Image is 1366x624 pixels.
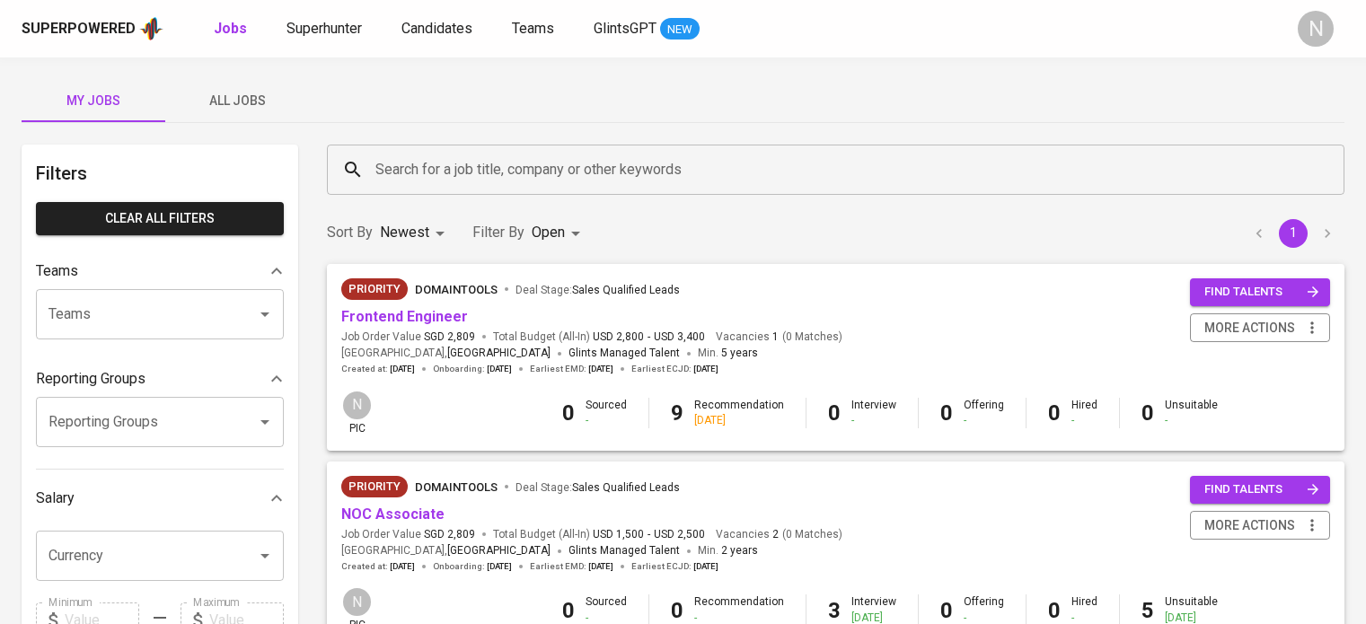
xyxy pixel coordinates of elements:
a: Superpoweredapp logo [22,15,163,42]
div: Interview [851,398,896,428]
span: [DATE] [390,363,415,375]
span: Superhunter [286,20,362,37]
a: GlintsGPT NEW [594,18,700,40]
div: - [851,413,896,428]
div: Open [532,216,586,250]
span: [DATE] [390,560,415,573]
span: [DATE] [588,560,613,573]
b: 0 [828,400,841,426]
div: Recommendation [694,398,784,428]
button: Open [252,302,278,327]
span: Teams [512,20,554,37]
span: Candidates [401,20,472,37]
b: 5 [1141,598,1154,623]
span: [GEOGRAPHIC_DATA] [447,345,551,363]
a: NOC Associate [341,505,445,523]
button: page 1 [1279,219,1308,248]
span: GlintsGPT [594,20,657,37]
span: 5 years [721,347,758,359]
b: 0 [1048,598,1061,623]
b: 0 [1141,400,1154,426]
span: My Jobs [32,90,154,112]
span: more actions [1204,317,1295,339]
b: 0 [1048,400,1061,426]
span: [DATE] [693,560,718,573]
span: Created at : [341,560,415,573]
div: New Job received from Demand Team [341,278,408,300]
span: [DATE] [487,363,512,375]
div: Offering [964,398,1004,428]
span: Min. [698,544,758,557]
div: - [586,413,627,428]
span: USD 2,500 [654,527,705,542]
span: Job Order Value [341,527,475,542]
b: 0 [940,598,953,623]
div: [DATE] [694,413,784,428]
span: more actions [1204,514,1295,537]
img: app logo [139,15,163,42]
span: Earliest EMD : [530,363,613,375]
span: SGD 2,809 [424,330,475,345]
span: All Jobs [176,90,298,112]
button: Open [252,409,278,435]
div: N [341,390,373,421]
span: Sales Qualified Leads [572,284,680,296]
span: Earliest ECJD : [631,560,718,573]
div: Salary [36,480,284,516]
div: - [964,413,1004,428]
span: [GEOGRAPHIC_DATA] , [341,542,551,560]
p: Reporting Groups [36,368,145,390]
span: - [648,330,650,345]
button: find talents [1190,278,1330,306]
span: find talents [1204,479,1319,500]
span: Priority [341,478,408,496]
div: N [341,586,373,618]
span: Clear All filters [50,207,269,230]
span: Onboarding : [433,363,512,375]
b: 0 [562,598,575,623]
span: [DATE] [588,363,613,375]
span: Onboarding : [433,560,512,573]
span: Vacancies ( 0 Matches ) [716,330,842,345]
div: Newest [380,216,451,250]
div: Superpowered [22,19,136,40]
p: Teams [36,260,78,282]
button: more actions [1190,511,1330,541]
span: Earliest ECJD : [631,363,718,375]
span: Deal Stage : [516,284,680,296]
span: 2 [770,527,779,542]
span: 2 years [721,544,758,557]
span: Deal Stage : [516,481,680,494]
span: [DATE] [487,560,512,573]
span: Min. [698,347,758,359]
span: DomainTools [415,480,498,494]
span: DomainTools [415,283,498,296]
span: USD 3,400 [654,330,705,345]
span: SGD 2,809 [424,527,475,542]
h6: Filters [36,159,284,188]
span: Job Order Value [341,330,475,345]
span: Sales Qualified Leads [572,481,680,494]
div: - [1071,413,1097,428]
div: Sourced [586,398,627,428]
span: Earliest EMD : [530,560,613,573]
span: USD 2,800 [593,330,644,345]
b: 0 [671,598,683,623]
span: Vacancies ( 0 Matches ) [716,527,842,542]
button: more actions [1190,313,1330,343]
div: N [1298,11,1334,47]
span: NEW [660,21,700,39]
a: Candidates [401,18,476,40]
span: Created at : [341,363,415,375]
b: 0 [940,400,953,426]
span: Glints Managed Talent [568,544,680,557]
div: - [1165,413,1218,428]
span: Glints Managed Talent [568,347,680,359]
span: [GEOGRAPHIC_DATA] [447,542,551,560]
span: Total Budget (All-In) [493,527,705,542]
span: 1 [770,330,779,345]
p: Newest [380,222,429,243]
a: Frontend Engineer [341,308,468,325]
div: Teams [36,253,284,289]
span: USD 1,500 [593,527,644,542]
